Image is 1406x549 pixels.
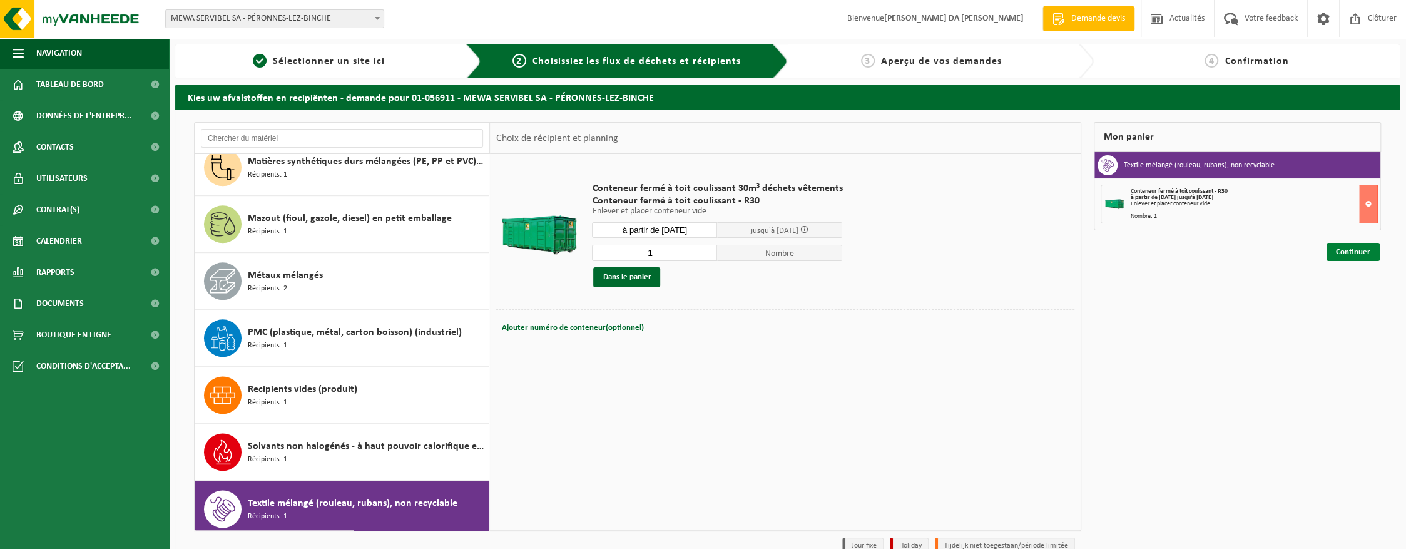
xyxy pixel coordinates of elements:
span: MEWA SERVIBEL SA - PÉRONNES-LEZ-BINCHE [165,9,384,28]
button: Ajouter numéro de conteneur(optionnel) [501,319,645,337]
span: Textile mélangé (rouleau, rubans), non recyclable [248,496,457,511]
span: Récipients: 1 [248,169,287,181]
span: Conteneur fermé à toit coulissant - R30 [592,195,842,207]
span: Contrat(s) [36,194,79,225]
span: Recipients vides (produit) [248,382,357,397]
button: Métaux mélangés Récipients: 2 [195,253,489,310]
button: Matières synthétiques durs mélangées (PE, PP et PVC), recyclables (industriel) Récipients: 1 [195,139,489,196]
a: Continuer [1327,243,1380,261]
button: Textile mélangé (rouleau, rubans), non recyclable Récipients: 1 [195,481,489,537]
div: Mon panier [1094,122,1381,152]
span: Calendrier [36,225,82,257]
button: Recipients vides (produit) Récipients: 1 [195,367,489,424]
span: Sélectionner un site ici [273,56,385,66]
input: Chercher du matériel [201,129,483,148]
span: Récipients: 1 [248,454,287,466]
div: Choix de récipient et planning [490,123,624,154]
span: Tableau de bord [36,69,104,100]
span: Conteneur fermé à toit coulissant - R30 [1131,188,1228,195]
span: MEWA SERVIBEL SA - PÉRONNES-LEZ-BINCHE [166,10,384,28]
strong: [PERSON_NAME] DA [PERSON_NAME] [884,14,1024,23]
span: 3 [861,54,875,68]
span: jusqu'à [DATE] [751,227,798,235]
span: Matières synthétiques durs mélangées (PE, PP et PVC), recyclables (industriel) [248,154,486,169]
span: Données de l'entrepr... [36,100,132,131]
button: Solvants non halogénés - à haut pouvoir calorifique en petits emballages (<200L) Récipients: 1 [195,424,489,481]
span: Ajouter numéro de conteneur(optionnel) [502,324,644,332]
span: PMC (plastique, métal, carton boisson) (industriel) [248,325,462,340]
span: Conteneur fermé à toit coulissant 30m³ déchets vêtements [592,182,842,195]
span: Contacts [36,131,74,163]
span: Documents [36,288,84,319]
span: Récipients: 1 [248,226,287,238]
input: Sélectionnez date [592,222,717,238]
h3: Textile mélangé (rouleau, rubans), non recyclable [1124,155,1275,175]
span: Boutique en ligne [36,319,111,351]
span: 1 [253,54,267,68]
button: Dans le panier [593,267,660,287]
span: Récipients: 2 [248,283,287,295]
p: Enlever et placer conteneur vide [592,207,842,216]
span: Utilisateurs [36,163,88,194]
button: PMC (plastique, métal, carton boisson) (industriel) Récipients: 1 [195,310,489,367]
span: Métaux mélangés [248,268,323,283]
span: Récipients: 1 [248,340,287,352]
span: Choisissiez les flux de déchets et récipients [532,56,741,66]
strong: à partir de [DATE] jusqu'à [DATE] [1131,194,1213,201]
span: Nombre [717,245,842,261]
span: Récipients: 1 [248,511,287,523]
span: 4 [1205,54,1218,68]
span: Solvants non halogénés - à haut pouvoir calorifique en petits emballages (<200L) [248,439,486,454]
span: Navigation [36,38,82,69]
span: Conditions d'accepta... [36,351,131,382]
button: Mazout (fioul, gazole, diesel) en petit emballage Récipients: 1 [195,196,489,253]
h2: Kies uw afvalstoffen en recipiënten - demande pour 01-056911 - MEWA SERVIBEL SA - PÉRONNES-LEZ-BI... [175,85,1400,109]
a: Demande devis [1042,6,1134,31]
a: 1Sélectionner un site ici [181,54,456,69]
span: Récipients: 1 [248,397,287,409]
div: Enlever et placer conteneur vide [1131,201,1377,207]
span: Aperçu de vos demandes [881,56,1002,66]
div: Nombre: 1 [1131,213,1377,220]
span: Demande devis [1068,13,1128,25]
span: Mazout (fioul, gazole, diesel) en petit emballage [248,211,452,226]
span: Rapports [36,257,74,288]
span: Confirmation [1225,56,1288,66]
span: 2 [512,54,526,68]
